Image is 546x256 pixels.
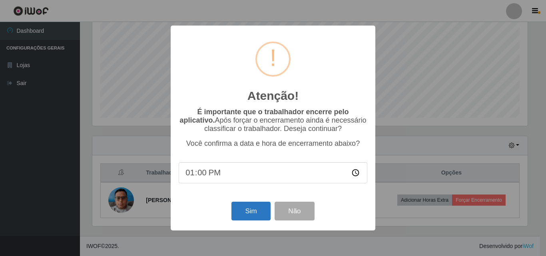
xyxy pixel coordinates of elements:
[231,202,270,220] button: Sim
[179,139,367,148] p: Você confirma a data e hora de encerramento abaixo?
[179,108,367,133] p: Após forçar o encerramento ainda é necessário classificar o trabalhador. Deseja continuar?
[275,202,314,220] button: Não
[247,89,299,103] h2: Atenção!
[179,108,349,124] b: É importante que o trabalhador encerre pelo aplicativo.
